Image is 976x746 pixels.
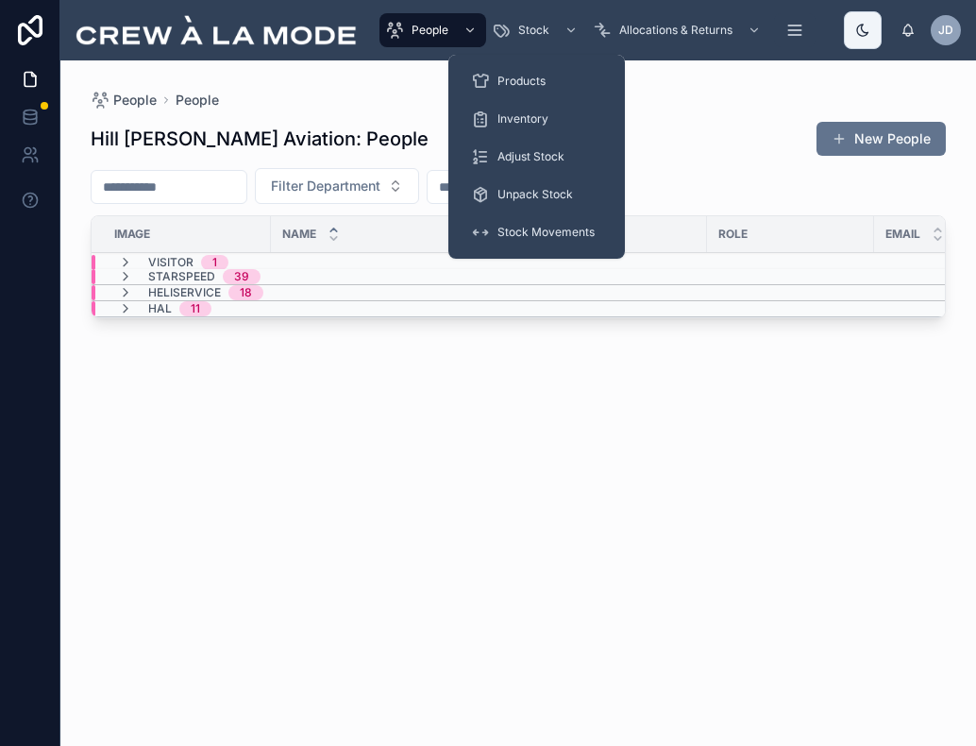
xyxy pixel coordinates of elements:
[619,23,732,38] span: Allocations & Returns
[885,227,920,242] span: Email
[91,126,429,152] h1: Hill [PERSON_NAME] Aviation: People
[497,225,595,240] span: Stock Movements
[282,227,316,242] span: Name
[497,149,564,164] span: Adjust Stock
[497,111,548,127] span: Inventory
[91,91,157,110] a: People
[816,122,946,156] button: New People
[518,23,549,38] span: Stock
[148,301,172,316] span: HAL
[148,269,215,284] span: Starspeed
[372,9,900,51] div: scrollable content
[497,74,546,89] span: Products
[460,215,614,249] a: Stock Movements
[486,13,587,47] a: Stock
[148,285,221,300] span: HeliService
[234,269,249,284] div: 39
[148,255,194,270] span: Visitor
[587,13,770,47] a: Allocations & Returns
[176,91,219,110] a: People
[460,102,614,136] a: Inventory
[460,64,614,98] a: Products
[718,227,748,242] span: Role
[212,255,217,270] div: 1
[460,178,614,212] a: Unpack Stock
[497,187,573,202] span: Unpack Stock
[255,168,419,204] button: Select Button
[240,285,252,300] div: 18
[114,227,150,242] span: Image
[76,15,357,45] img: App logo
[412,23,448,38] span: People
[191,301,200,316] div: 11
[271,177,380,195] span: Filter Department
[113,91,157,110] span: People
[460,140,614,174] a: Adjust Stock
[938,23,953,38] span: JD
[379,13,486,47] a: People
